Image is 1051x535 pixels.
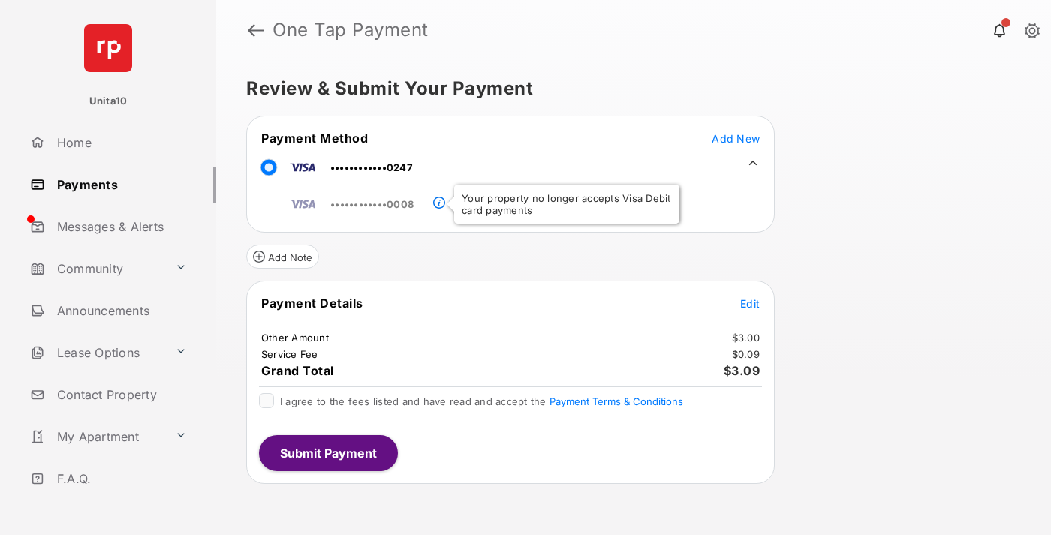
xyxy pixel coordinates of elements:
[24,251,169,287] a: Community
[260,331,330,344] td: Other Amount
[24,335,169,371] a: Lease Options
[261,131,368,146] span: Payment Method
[280,395,683,407] span: I agree to the fees listed and have read and accept the
[731,347,760,361] td: $0.09
[550,395,683,407] button: I agree to the fees listed and have read and accept the
[740,297,760,310] span: Edit
[724,363,760,378] span: $3.09
[712,131,760,146] button: Add New
[24,209,216,245] a: Messages & Alerts
[445,185,571,211] a: Payment Method Unavailable
[24,461,216,497] a: F.A.Q.
[260,347,319,361] td: Service Fee
[259,435,398,471] button: Submit Payment
[273,21,429,39] strong: One Tap Payment
[24,167,216,203] a: Payments
[740,296,760,311] button: Edit
[84,24,132,72] img: svg+xml;base64,PHN2ZyB4bWxucz0iaHR0cDovL3d3dy53My5vcmcvMjAwMC9zdmciIHdpZHRoPSI2NCIgaGVpZ2h0PSI2NC...
[246,80,1009,98] h5: Review & Submit Your Payment
[24,377,216,413] a: Contact Property
[24,125,216,161] a: Home
[89,94,128,109] p: Unita10
[24,419,169,455] a: My Apartment
[330,198,414,210] span: ••••••••••••0008
[246,245,319,269] button: Add Note
[454,185,679,224] div: Your property no longer accepts Visa Debit card payments
[731,331,760,344] td: $3.00
[261,363,334,378] span: Grand Total
[330,161,413,173] span: ••••••••••••0247
[261,296,363,311] span: Payment Details
[24,293,216,329] a: Announcements
[712,132,760,145] span: Add New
